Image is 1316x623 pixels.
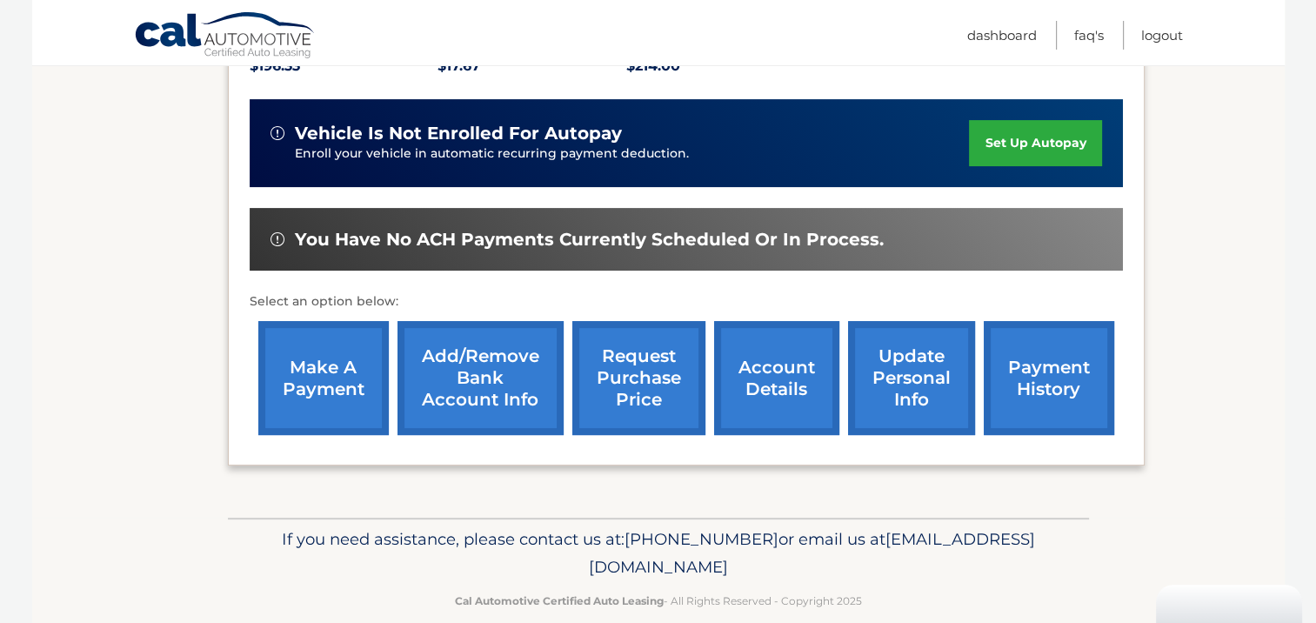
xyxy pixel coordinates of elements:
a: payment history [984,321,1114,435]
strong: Cal Automotive Certified Auto Leasing [455,594,664,607]
a: Cal Automotive [134,11,317,62]
a: FAQ's [1074,21,1104,50]
span: vehicle is not enrolled for autopay [295,123,622,144]
a: set up autopay [969,120,1101,166]
span: [EMAIL_ADDRESS][DOMAIN_NAME] [589,529,1035,577]
a: make a payment [258,321,389,435]
a: request purchase price [572,321,705,435]
a: update personal info [848,321,975,435]
span: You have no ACH payments currently scheduled or in process. [295,229,884,251]
a: Add/Remove bank account info [397,321,564,435]
span: [PHONE_NUMBER] [625,529,778,549]
p: Select an option below: [250,291,1123,312]
p: Enroll your vehicle in automatic recurring payment deduction. [295,144,970,164]
a: account details [714,321,839,435]
img: alert-white.svg [271,232,284,246]
p: - All Rights Reserved - Copyright 2025 [239,592,1078,610]
a: Dashboard [967,21,1037,50]
img: alert-white.svg [271,126,284,140]
a: Logout [1141,21,1183,50]
p: If you need assistance, please contact us at: or email us at [239,526,1078,581]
